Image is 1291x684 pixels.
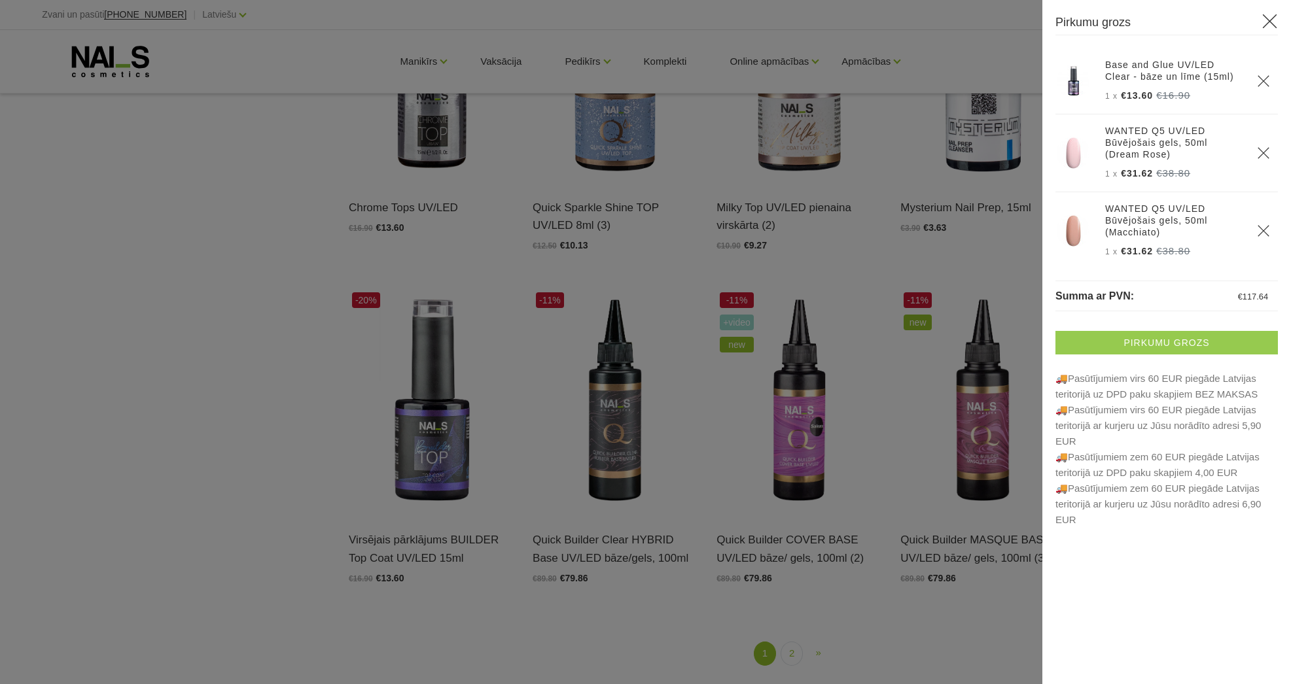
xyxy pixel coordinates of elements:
span: 1 x [1105,247,1118,256]
p: 🚚Pasūtījumiem virs 60 EUR piegāde Latvijas teritorijā uz DPD paku skapjiem BEZ MAKSAS 🚚Pasūt... [1055,371,1278,528]
a: Delete [1257,224,1270,237]
span: €31.62 [1121,246,1153,256]
span: Summa ar PVN: [1055,290,1134,301]
h3: Pirkumu grozs [1055,13,1278,35]
span: 1 x [1105,92,1118,101]
s: €38.80 [1156,245,1190,256]
span: 117.64 [1243,292,1268,301]
span: €31.62 [1121,168,1153,179]
a: WANTED Q5 UV/LED Būvējošais gels, 50ml (Macchiato) [1105,203,1241,238]
a: Base and Glue UV/LED Clear - bāze un līme (15ml) [1105,59,1241,82]
a: Delete [1257,75,1270,88]
a: WANTED Q5 UV/LED Būvējošais gels, 50ml (Dream Rose) [1105,125,1241,160]
s: €16.90 [1156,90,1190,101]
span: € [1238,292,1243,301]
span: €13.60 [1121,90,1153,101]
s: €38.80 [1156,167,1190,179]
a: Delete [1257,146,1270,160]
span: 1 x [1105,169,1118,179]
a: Pirkumu grozs [1055,331,1278,354]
